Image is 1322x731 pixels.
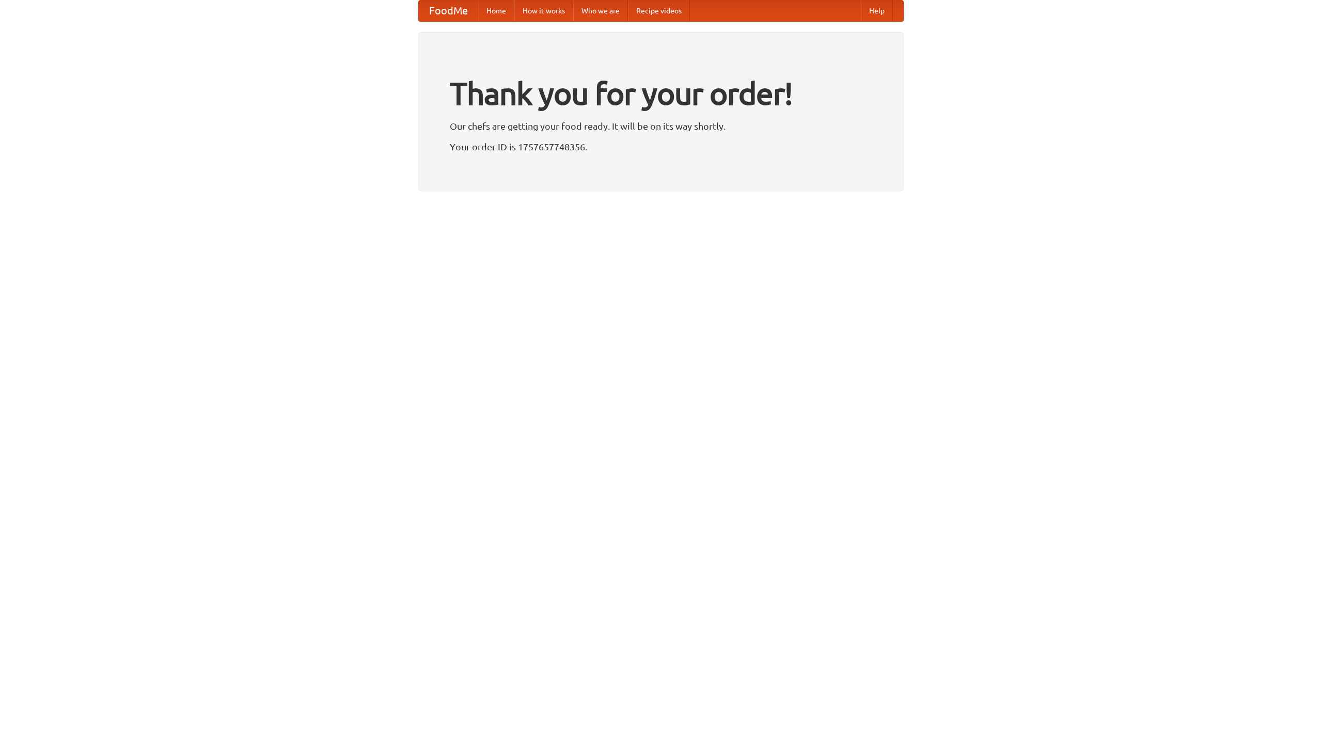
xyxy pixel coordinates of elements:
h1: Thank you for your order! [450,69,872,118]
a: Home [478,1,514,21]
a: How it works [514,1,573,21]
a: Help [861,1,893,21]
a: FoodMe [419,1,478,21]
a: Who we are [573,1,628,21]
a: Recipe videos [628,1,690,21]
p: Our chefs are getting your food ready. It will be on its way shortly. [450,118,872,134]
p: Your order ID is 1757657748356. [450,139,872,154]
